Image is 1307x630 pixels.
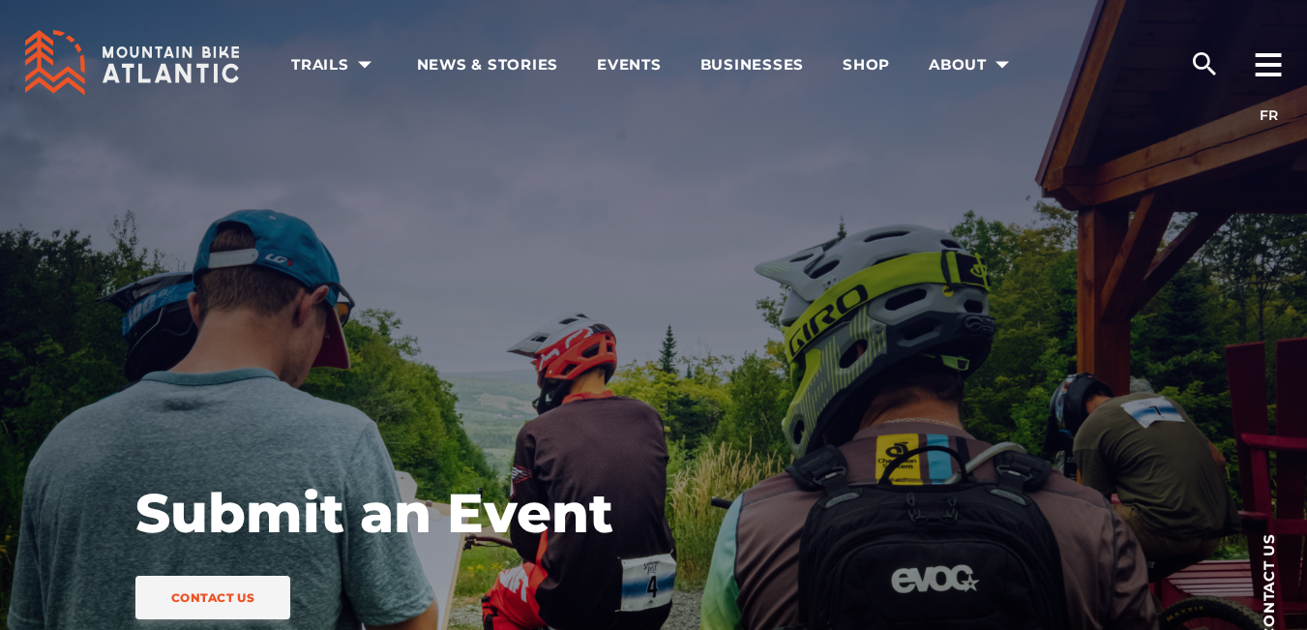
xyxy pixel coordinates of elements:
ion-icon: arrow dropdown [989,51,1016,78]
span: News & Stories [417,55,559,75]
ion-icon: search [1189,48,1220,79]
a: FR [1260,106,1278,124]
span: Events [597,55,662,75]
h1: Submit an Event [135,479,851,547]
ion-icon: arrow dropdown [351,51,378,78]
a: Contact Us [135,576,290,619]
span: Contact Us [164,590,261,605]
span: Shop [843,55,890,75]
span: About [929,55,1016,75]
span: Trails [291,55,378,75]
span: Businesses [700,55,805,75]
